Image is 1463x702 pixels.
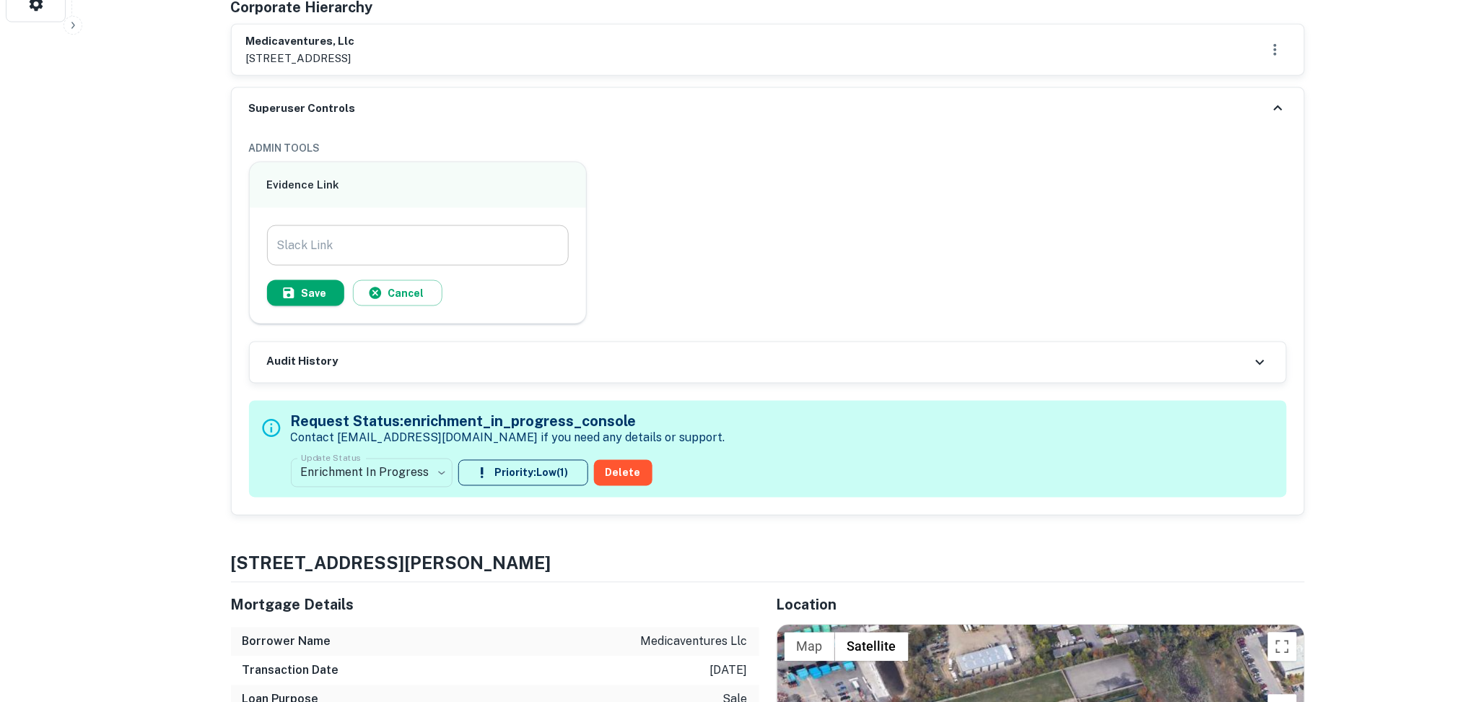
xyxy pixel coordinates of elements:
[231,594,759,616] h5: Mortgage Details
[1391,586,1463,656] iframe: Chat Widget
[243,633,331,651] h6: Borrower Name
[291,430,725,447] p: Contact [EMAIL_ADDRESS][DOMAIN_NAME] if you need any details or support.
[1268,633,1297,662] button: Toggle fullscreen view
[267,280,344,306] button: Save
[710,662,748,680] p: [DATE]
[249,140,1287,156] h6: ADMIN TOOLS
[641,633,748,651] p: medicaventures llc
[785,633,835,662] button: Show street map
[246,50,355,67] p: [STREET_ADDRESS]
[246,33,355,50] h6: medicaventures, llc
[267,177,569,194] h6: Evidence Link
[231,550,1305,576] h4: [STREET_ADDRESS][PERSON_NAME]
[777,594,1305,616] h5: Location
[249,100,356,117] h6: Superuser Controls
[353,280,442,306] button: Cancel
[291,411,725,433] h5: Request Status: enrichment_in_progress_console
[594,460,652,486] button: Delete
[301,452,361,464] label: Update Status
[458,460,588,486] button: Priority:Low(1)
[835,633,909,662] button: Show satellite imagery
[267,354,339,370] h6: Audit History
[291,453,453,493] div: Enrichment In Progress
[243,662,339,680] h6: Transaction Date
